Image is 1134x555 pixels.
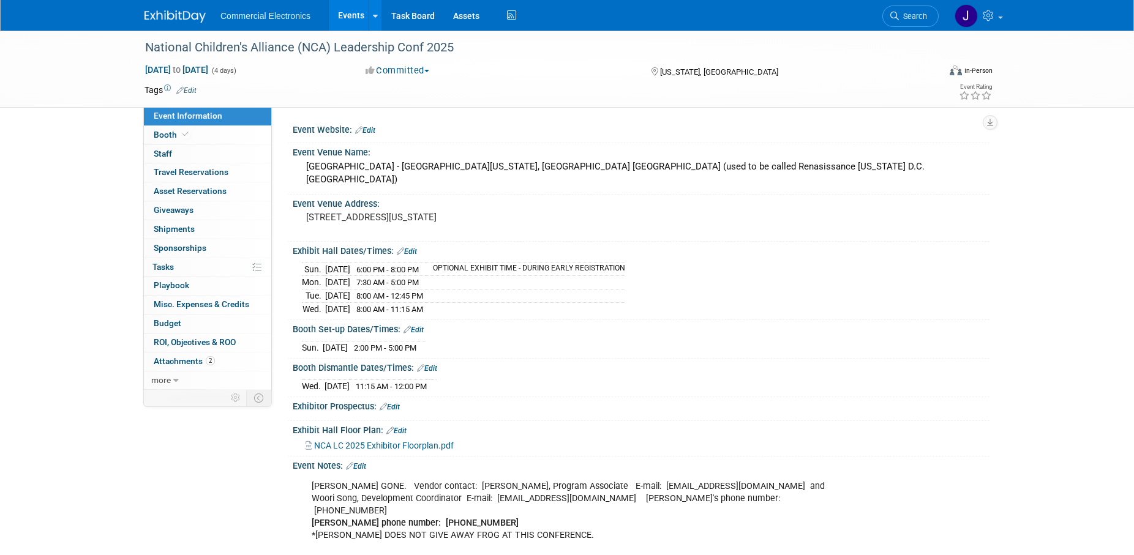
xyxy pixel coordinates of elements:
td: [DATE] [325,289,350,303]
td: Tue. [302,289,325,303]
div: Event Venue Name: [293,143,989,158]
div: Event Venue Address: [293,195,989,210]
td: Sun. [302,341,323,354]
span: [US_STATE], [GEOGRAPHIC_DATA] [660,67,778,76]
div: Exhibit Hall Dates/Times: [293,242,989,258]
div: Booth Set-up Dates/Times: [293,320,989,336]
a: Edit [386,426,407,435]
span: Giveaways [154,205,193,215]
div: Event Format [866,64,993,82]
img: Jennifer Roosa [955,4,978,28]
a: more [144,371,271,390]
pre: [STREET_ADDRESS][US_STATE] [306,212,569,223]
a: Edit [404,326,424,334]
img: Format-Inperson.png [950,65,962,75]
span: Sponsorships [154,243,206,253]
td: [DATE] [325,379,350,392]
a: Misc. Expenses & Credits [144,296,271,314]
a: Edit [355,126,375,135]
div: In-Person [964,66,993,75]
span: 7:30 AM - 5:00 PM [356,278,419,287]
a: NCA LC 2025 Exhibitor Floorplan.pdf [306,441,454,450]
a: Sponsorships [144,239,271,258]
div: Event Notes: [293,456,989,472]
span: Staff [154,149,172,158]
span: 6:00 PM - 8:00 PM [356,265,419,274]
a: Shipments [144,220,271,239]
div: National Children's Alliance (NCA) Leadership Conf 2025 [141,37,920,59]
span: 8:00 AM - 11:15 AM [356,305,423,314]
div: Booth Dismantle Dates/Times: [293,359,989,374]
span: ROI, Objectives & ROO [154,337,236,347]
a: Travel Reservations [144,163,271,182]
span: 8:00 AM - 12:45 PM [356,291,423,300]
span: NCA LC 2025 Exhibitor Floorplan.pdf [314,441,454,450]
a: Search [882,6,939,27]
td: Mon. [302,276,325,289]
span: Playbook [154,280,189,290]
span: Commercial Electronics [220,11,310,21]
b: [PERSON_NAME] phone number: [PHONE_NUMBER] [312,518,519,528]
td: [DATE] [323,341,348,354]
a: Edit [397,247,417,256]
span: Attachments [154,356,215,366]
span: 11:15 AM - 12:00 PM [356,382,427,391]
a: Edit [380,403,400,411]
button: Committed [361,64,434,77]
div: [GEOGRAPHIC_DATA] - [GEOGRAPHIC_DATA][US_STATE], [GEOGRAPHIC_DATA] [GEOGRAPHIC_DATA] (used to be ... [302,157,980,190]
a: Giveaways [144,201,271,220]
span: (4 days) [211,67,236,75]
div: Event Rating [959,84,992,90]
span: 2 [206,356,215,365]
a: ROI, Objectives & ROO [144,333,271,352]
span: Travel Reservations [154,167,228,177]
span: more [151,375,171,385]
div: Event Website: [293,121,989,136]
a: Booth [144,126,271,144]
a: Staff [144,145,271,163]
td: Personalize Event Tab Strip [225,390,247,406]
span: Booth [154,130,191,140]
td: Wed. [302,379,325,392]
a: Event Information [144,107,271,125]
div: Exhibit Hall Floor Plan: [293,421,989,437]
a: Edit [417,364,437,373]
a: Asset Reservations [144,182,271,201]
img: ExhibitDay [145,10,206,23]
a: Playbook [144,277,271,295]
a: Budget [144,315,271,333]
i: Booth reservation complete [182,131,189,138]
span: Tasks [152,262,174,272]
span: Shipments [154,224,195,234]
span: [DATE] [DATE] [145,64,209,75]
td: Toggle Event Tabs [247,390,272,406]
td: [DATE] [325,276,350,289]
span: Misc. Expenses & Credits [154,299,249,309]
td: [DATE] [325,302,350,315]
a: Edit [176,86,197,95]
span: Event Information [154,111,222,121]
span: Budget [154,318,181,328]
a: Tasks [144,258,271,277]
span: to [171,65,182,75]
div: Exhibitor Prospectus: [293,397,989,413]
td: OPTIONAL EXHIBIT TIME - DURING EARLY REGISTRATION [426,263,625,276]
td: Sun. [302,263,325,276]
td: Wed. [302,302,325,315]
a: Edit [346,462,366,471]
td: [DATE] [325,263,350,276]
span: Asset Reservations [154,186,227,196]
span: 2:00 PM - 5:00 PM [354,343,416,352]
td: Tags [145,84,197,96]
a: Attachments2 [144,352,271,371]
span: Search [899,12,927,21]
